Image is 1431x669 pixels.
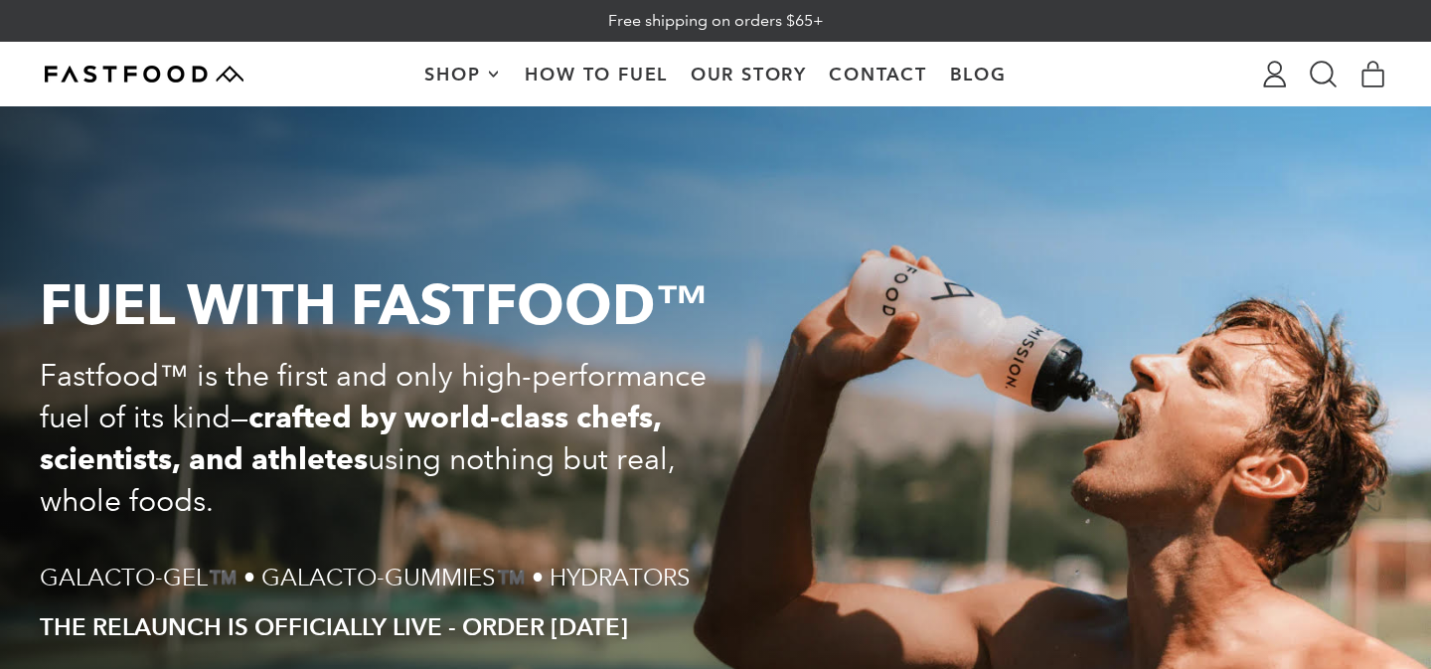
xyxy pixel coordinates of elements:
button: Shop [413,43,514,105]
a: Contact [818,43,938,105]
p: The RELAUNCH IS OFFICIALLY LIVE - ORDER [DATE] [40,613,628,641]
a: Blog [938,43,1018,105]
p: Fastfood™ is the first and only high-performance fuel of its kind— using nothing but real, whole ... [40,355,758,522]
p: Fuel with Fastfood™ [40,275,758,335]
p: Galacto-Gel™️ • Galacto-Gummies™️ • Hydrators [40,562,691,593]
span: Shop [424,66,485,84]
a: Our Story [679,43,818,105]
a: How To Fuel [514,43,679,105]
img: Fastfood [45,66,243,83]
strong: crafted by world-class chefs, scientists, and athletes [40,399,662,477]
